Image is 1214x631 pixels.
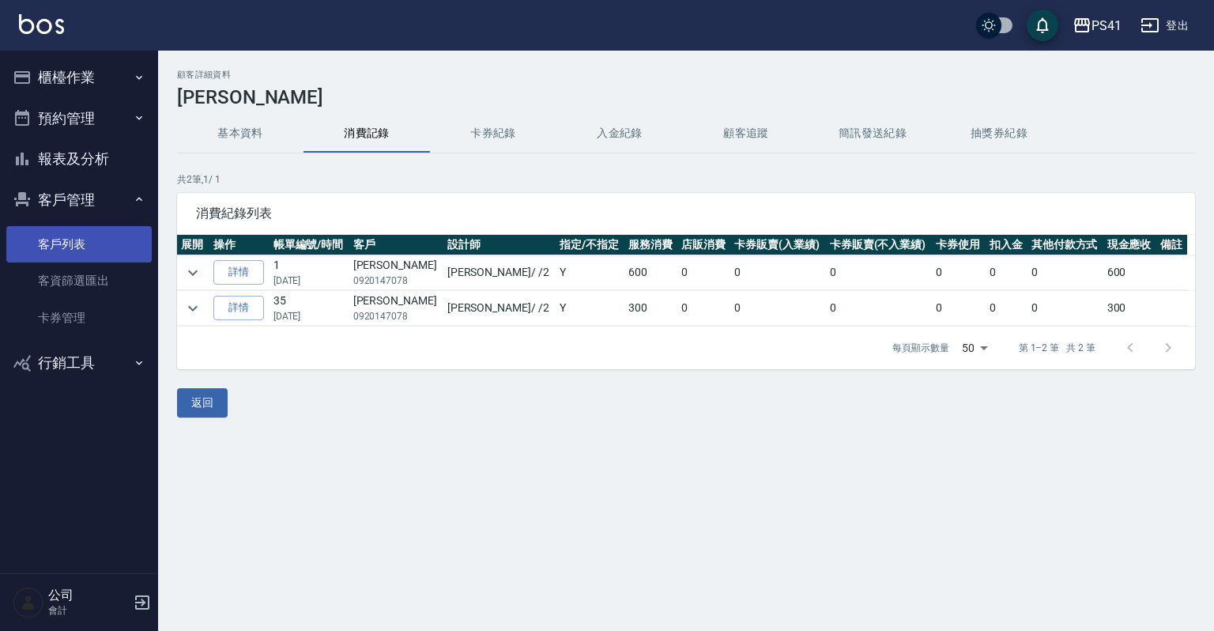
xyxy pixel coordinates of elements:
p: 會計 [48,603,129,618]
th: 帳單編號/時間 [270,235,349,255]
div: 50 [956,327,993,369]
img: Logo [19,14,64,34]
button: PS41 [1066,9,1128,42]
button: 返回 [177,388,228,418]
th: 服務消費 [624,235,677,255]
th: 操作 [209,235,270,255]
th: 扣入金 [986,235,1027,255]
button: 顧客追蹤 [683,115,809,153]
td: [PERSON_NAME] [349,291,443,326]
button: expand row [181,297,205,320]
div: PS41 [1091,16,1122,36]
button: 預約管理 [6,98,152,139]
p: 第 1–2 筆 共 2 筆 [1019,341,1095,355]
td: 300 [1103,291,1156,326]
button: 行銷工具 [6,342,152,384]
td: 0 [730,291,825,326]
td: [PERSON_NAME] [349,255,443,290]
td: 0 [1027,291,1103,326]
th: 卡券販賣(入業績) [730,235,825,255]
button: 消費記錄 [303,115,430,153]
th: 現金應收 [1103,235,1156,255]
th: 客戶 [349,235,443,255]
th: 卡券使用 [932,235,985,255]
button: save [1027,9,1058,41]
h3: [PERSON_NAME] [177,86,1195,108]
button: 入金紀錄 [556,115,683,153]
td: [PERSON_NAME] / /2 [443,291,556,326]
a: 詳情 [213,296,264,320]
a: 客資篩選匯出 [6,263,152,299]
td: 600 [1103,255,1156,290]
td: Y [556,291,624,326]
th: 指定/不指定 [556,235,624,255]
td: 0 [1027,255,1103,290]
th: 備註 [1156,235,1187,255]
a: 詳情 [213,260,264,285]
td: 0 [932,291,985,326]
td: 0 [677,255,730,290]
button: 卡券紀錄 [430,115,556,153]
h5: 公司 [48,588,129,603]
th: 設計師 [443,235,556,255]
p: 共 2 筆, 1 / 1 [177,172,1195,187]
th: 展開 [177,235,209,255]
h2: 顧客詳細資料 [177,70,1195,80]
td: 0 [986,255,1027,290]
button: 基本資料 [177,115,303,153]
button: 櫃檯作業 [6,57,152,98]
button: 報表及分析 [6,138,152,179]
td: [PERSON_NAME] / /2 [443,255,556,290]
td: 600 [624,255,677,290]
button: 登出 [1134,11,1195,40]
p: [DATE] [273,309,345,323]
p: [DATE] [273,274,345,288]
a: 卡券管理 [6,300,152,336]
td: 1 [270,255,349,290]
td: 35 [270,291,349,326]
td: 300 [624,291,677,326]
td: 0 [730,255,825,290]
p: 每頁顯示數量 [892,341,949,355]
th: 卡券販賣(不入業績) [826,235,933,255]
img: Person [13,587,44,618]
button: 客戶管理 [6,179,152,221]
p: 0920147078 [353,309,439,323]
td: 0 [986,291,1027,326]
th: 其他付款方式 [1027,235,1103,255]
a: 客戶列表 [6,226,152,263]
td: 0 [932,255,985,290]
button: expand row [181,261,205,285]
td: Y [556,255,624,290]
button: 簡訊發送紀錄 [809,115,936,153]
th: 店販消費 [677,235,730,255]
td: 0 [826,255,933,290]
span: 消費紀錄列表 [196,206,1176,221]
button: 抽獎券紀錄 [936,115,1062,153]
p: 0920147078 [353,274,439,288]
td: 0 [677,291,730,326]
td: 0 [826,291,933,326]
